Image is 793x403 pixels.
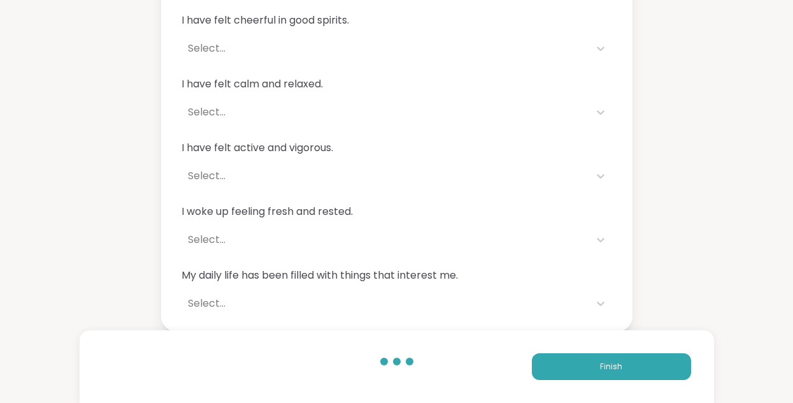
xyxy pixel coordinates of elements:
[182,204,612,219] span: I woke up feeling fresh and rested.
[182,77,612,92] span: I have felt calm and relaxed.
[600,361,622,372] span: Finish
[188,296,583,311] div: Select...
[182,140,612,156] span: I have felt active and vigorous.
[182,13,612,28] span: I have felt cheerful in good spirits.
[188,168,583,184] div: Select...
[188,232,583,247] div: Select...
[188,105,583,120] div: Select...
[532,353,691,380] button: Finish
[182,268,612,283] span: My daily life has been filled with things that interest me.
[188,41,583,56] div: Select...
